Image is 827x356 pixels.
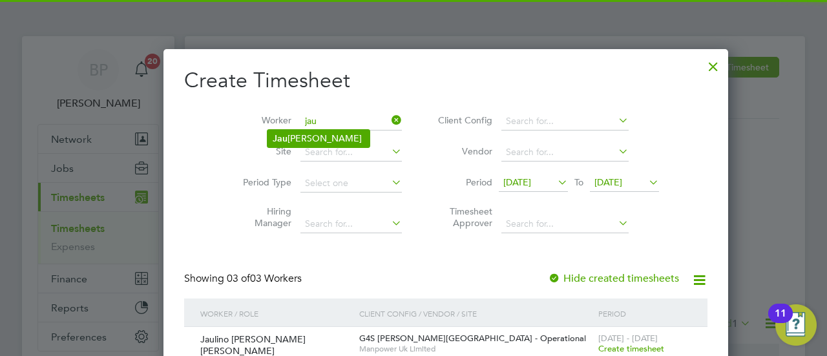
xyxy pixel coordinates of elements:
[775,304,817,346] button: Open Resource Center, 11 new notifications
[300,112,402,131] input: Search for...
[434,205,492,229] label: Timesheet Approver
[227,272,250,285] span: 03 of
[233,145,291,157] label: Site
[598,343,664,354] span: Create timesheet
[434,145,492,157] label: Vendor
[595,298,695,328] div: Period
[233,114,291,126] label: Worker
[548,272,679,285] label: Hide created timesheets
[227,272,302,285] span: 03 Workers
[300,143,402,162] input: Search for...
[775,313,786,330] div: 11
[594,176,622,188] span: [DATE]
[359,344,592,354] span: Manpower Uk Limited
[273,133,288,144] b: Jau
[356,298,595,328] div: Client Config / Vendor / Site
[503,176,531,188] span: [DATE]
[300,174,402,193] input: Select one
[184,272,304,286] div: Showing
[197,298,356,328] div: Worker / Role
[233,176,291,188] label: Period Type
[598,333,658,344] span: [DATE] - [DATE]
[434,176,492,188] label: Period
[571,174,587,191] span: To
[359,333,586,344] span: G4S [PERSON_NAME][GEOGRAPHIC_DATA] - Operational
[233,205,291,229] label: Hiring Manager
[501,112,629,131] input: Search for...
[501,143,629,162] input: Search for...
[267,130,370,147] li: [PERSON_NAME]
[184,67,707,94] h2: Create Timesheet
[501,215,629,233] input: Search for...
[300,215,402,233] input: Search for...
[434,114,492,126] label: Client Config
